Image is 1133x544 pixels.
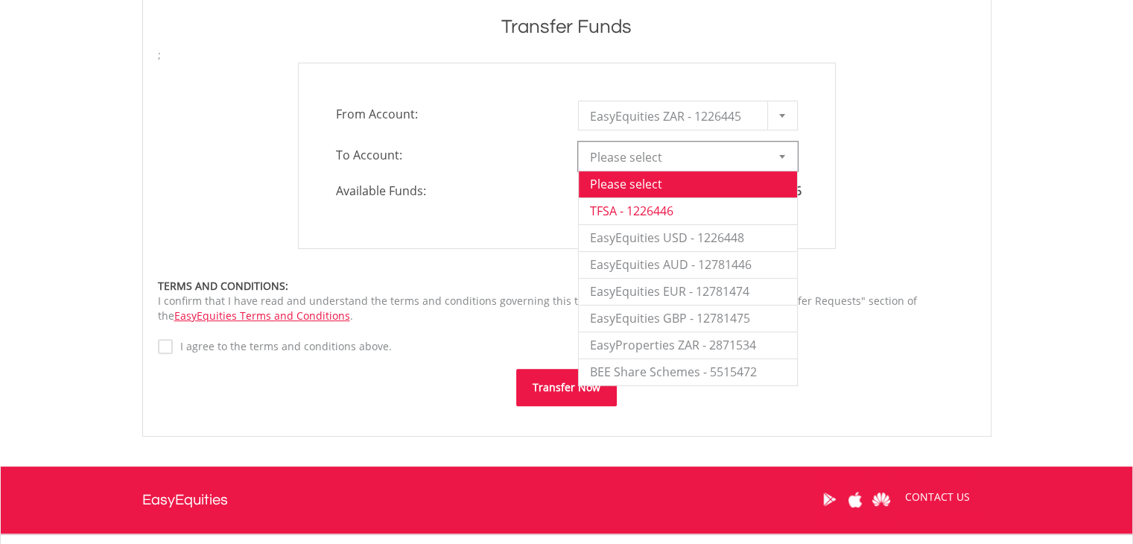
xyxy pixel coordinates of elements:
[516,369,617,406] button: Transfer Now
[325,142,567,168] span: To Account:
[579,305,797,332] li: EasyEquities GBP - 12781475
[895,476,980,518] a: CONTACT US
[142,466,228,534] a: EasyEquities
[816,476,842,522] a: Google Play
[325,101,567,127] span: From Account:
[158,13,976,40] h1: Transfer Funds
[579,251,797,278] li: EasyEquities AUD - 12781446
[579,197,797,224] li: TFSA - 1226446
[590,142,764,172] span: Please select
[579,171,797,197] li: Please select
[158,279,976,294] div: TERMS AND CONDITIONS:
[158,279,976,323] div: I confirm that I have read and understand the terms and conditions governing this transaction, as...
[579,278,797,305] li: EasyEquities EUR - 12781474
[579,224,797,251] li: EasyEquities USD - 1226448
[869,476,895,522] a: Huawei
[173,339,392,354] label: I agree to the terms and conditions above.
[579,332,797,358] li: EasyProperties ZAR - 2871534
[174,309,350,323] a: EasyEquities Terms and Conditions
[579,358,797,385] li: BEE Share Schemes - 5515472
[842,476,869,522] a: Apple
[158,48,976,406] form: ;
[325,183,567,200] span: Available Funds:
[590,101,764,131] span: EasyEquities ZAR - 1226445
